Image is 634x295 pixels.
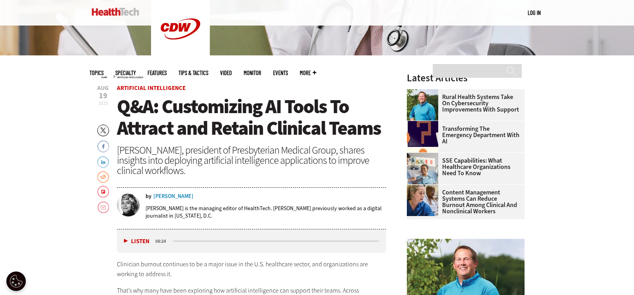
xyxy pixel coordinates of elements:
span: More [300,70,316,76]
a: [PERSON_NAME] [153,194,193,199]
a: nurses talk in front of desktop computer [407,185,442,191]
div: Cookie Settings [6,271,26,291]
div: [PERSON_NAME], president of Presbyterian Medical Group, shares insights into deploying artificial... [117,145,386,176]
a: Features [148,70,167,76]
img: Doctor speaking with patient [407,153,438,184]
p: Clinician burnout continues to be a major issue in the U.S. healthcare sector, and organizations ... [117,259,386,279]
div: duration [154,238,172,245]
a: MonITor [244,70,261,76]
a: Rural Health Systems Take On Cybersecurity Improvements with Support [407,94,520,113]
div: media player [117,229,386,253]
span: 2025 [98,100,108,106]
a: Doctor speaking with patient [407,153,442,159]
a: Jim Roeder [407,89,442,95]
img: nurses talk in front of desktop computer [407,185,438,216]
span: Topics [89,70,104,76]
span: Aug [97,85,109,91]
a: Video [220,70,232,76]
a: Log in [528,9,541,16]
img: illustration of question mark [407,121,438,152]
span: 19 [97,92,109,100]
a: Artificial Intelligence [117,84,186,92]
button: Listen [124,238,149,244]
a: SSE Capabilities: What Healthcare Organizations Need to Know [407,158,520,176]
a: Tips & Tactics [179,70,208,76]
span: by [146,194,151,199]
img: Home [92,8,139,16]
span: Q&A: Customizing AI Tools To Attract and Retain Clinical Teams [117,93,381,141]
a: Transforming the Emergency Department with AI [407,126,520,145]
span: Specialty [115,70,136,76]
a: illustration of question mark [407,121,442,127]
a: CDW [151,52,210,60]
h3: Latest Articles [407,73,525,83]
a: Events [273,70,288,76]
div: User menu [528,9,541,17]
button: Open Preferences [6,271,26,291]
a: Content Management Systems Can Reduce Burnout Among Clinical and Nonclinical Workers [407,189,520,214]
img: Teta-Alim [117,194,140,216]
p: [PERSON_NAME] is the managing editor of HealthTech. [PERSON_NAME] previously worked as a digital ... [146,205,386,220]
img: Jim Roeder [407,89,438,121]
